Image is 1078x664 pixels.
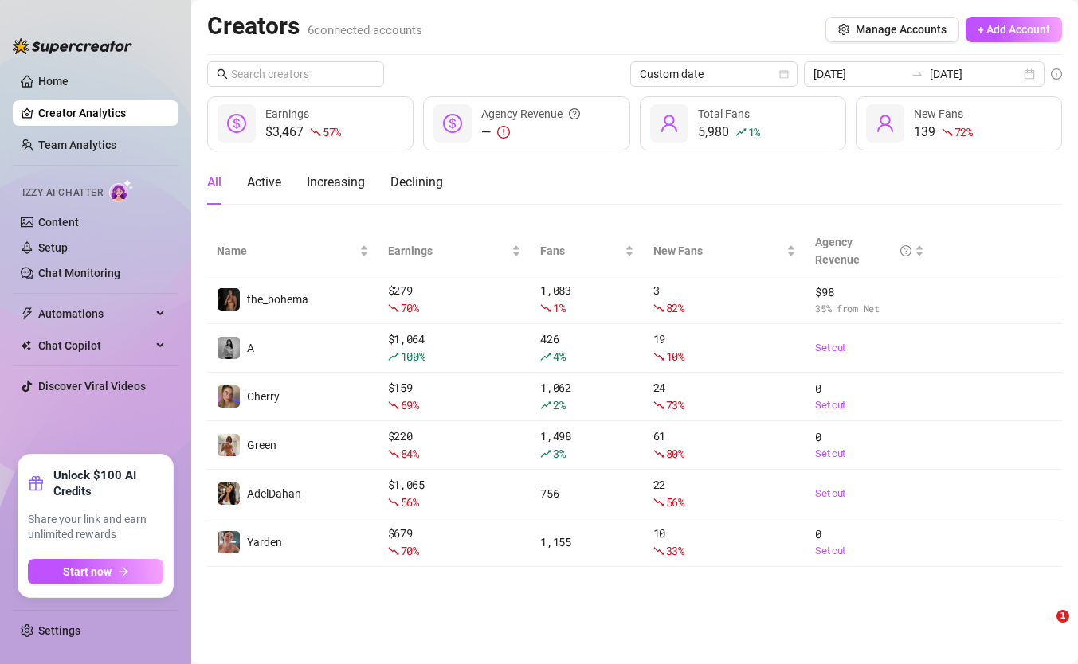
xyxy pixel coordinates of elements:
span: 82 % [666,300,684,315]
a: Set cut [815,486,924,502]
span: A [247,342,254,354]
span: 1 % [553,300,565,315]
img: AI Chatter [109,179,134,202]
div: $ 1,065 [388,476,521,511]
div: 139 [914,123,973,142]
a: Creator Analytics [38,100,166,126]
a: Set cut [815,397,924,413]
span: 70 % [401,543,419,558]
div: 0 [815,525,924,559]
div: $ 1,064 [388,330,521,365]
div: Active [247,173,281,192]
span: exclamation-circle [497,126,510,139]
span: 4 % [553,349,565,364]
div: 10 [653,525,796,560]
span: fall [653,303,664,314]
div: 1,155 [540,533,634,551]
span: Name [217,242,356,260]
span: 1 % [748,124,760,139]
span: search [217,68,228,80]
div: $ 159 [388,379,521,414]
div: 1,083 [540,282,634,317]
span: 56 % [401,494,419,510]
a: Settings [38,624,80,637]
div: Increasing [307,173,365,192]
span: rise [388,351,399,362]
span: 35 % from Net [815,301,924,316]
a: Set cut [815,446,924,462]
span: 70 % [401,300,419,315]
a: Setup [38,241,68,254]
span: question-circle [900,233,911,268]
th: Name [207,227,378,275]
span: Custom date [640,62,788,86]
a: Home [38,75,69,88]
span: 84 % [401,446,419,461]
a: Content [38,216,79,228]
span: thunderbolt [21,307,33,320]
span: Green [247,439,276,451]
div: 24 [653,379,796,414]
button: Manage Accounts [825,17,959,42]
button: + Add Account [966,17,1062,42]
span: fall [653,351,664,362]
span: 33 % [666,543,684,558]
span: dollar-circle [443,114,462,133]
div: 3 [653,282,796,317]
div: 5,980 [698,123,760,142]
span: fall [388,400,399,411]
span: Total Fans [698,107,750,120]
span: + Add Account [978,23,1050,36]
span: fall [388,545,399,557]
img: logo-BBDzfeDw.svg [13,38,132,54]
img: Green [218,434,240,456]
span: 3 % [553,446,565,461]
h2: Creators [207,11,422,41]
div: 19 [653,330,796,365]
input: Search creators [231,65,362,83]
div: 1,498 [540,428,634,463]
span: Yarden [247,536,282,549]
span: fall [388,497,399,508]
span: Manage Accounts [856,23,947,36]
img: AdelDahan [218,482,240,505]
span: fall [653,400,664,411]
span: Chat Copilot [38,333,151,358]
a: Team Analytics [38,139,116,151]
div: Agency Revenue [481,105,580,123]
span: rise [540,400,551,411]
div: 22 [653,476,796,511]
a: Discover Viral Videos [38,380,146,393]
div: 61 [653,428,796,463]
div: Agency Revenue [815,233,911,268]
span: Earnings [265,107,309,120]
span: dollar-circle [227,114,246,133]
span: to [911,68,923,80]
strong: Unlock $100 AI Credits [53,467,163,499]
div: $ 279 [388,282,521,317]
span: Cherry [247,390,280,403]
img: Chat Copilot [21,340,31,351]
span: user [876,114,895,133]
div: — [481,123,580,142]
div: 0 [815,380,924,413]
span: 80 % [666,446,684,461]
span: Start now [63,565,112,578]
a: Set cut [815,340,924,356]
input: End date [930,65,1021,83]
img: A [218,337,240,359]
span: gift [28,475,44,491]
div: 756 [540,485,634,502]
span: 72 % [955,124,973,139]
div: $ 679 [388,525,521,560]
span: fall [540,303,551,314]
span: 6 connected accounts [308,23,422,37]
span: 56 % [666,494,684,510]
div: $3,467 [265,123,341,142]
img: Yarden [218,531,240,553]
span: Fans [540,242,621,260]
th: Fans [531,227,644,275]
span: 69 % [401,397,419,412]
a: Set cut [815,543,924,559]
iframe: Intercom live chat [1024,610,1062,648]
